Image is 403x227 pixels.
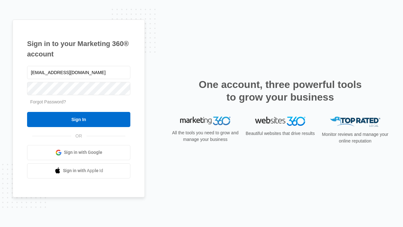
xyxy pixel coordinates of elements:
[64,149,102,156] span: Sign in with Google
[197,78,364,103] h2: One account, three powerful tools to grow your business
[27,163,130,178] a: Sign in with Apple Id
[245,130,315,137] p: Beautiful websites that drive results
[255,117,305,126] img: Websites 360
[63,167,103,174] span: Sign in with Apple Id
[320,131,390,144] p: Monitor reviews and manage your online reputation
[71,133,87,139] span: OR
[170,130,241,143] p: All the tools you need to grow and manage your business
[180,117,230,125] img: Marketing 360
[330,117,380,127] img: Top Rated Local
[30,99,66,104] a: Forgot Password?
[27,145,130,160] a: Sign in with Google
[27,38,130,59] h1: Sign in to your Marketing 360® account
[27,112,130,127] input: Sign In
[27,66,130,79] input: Email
